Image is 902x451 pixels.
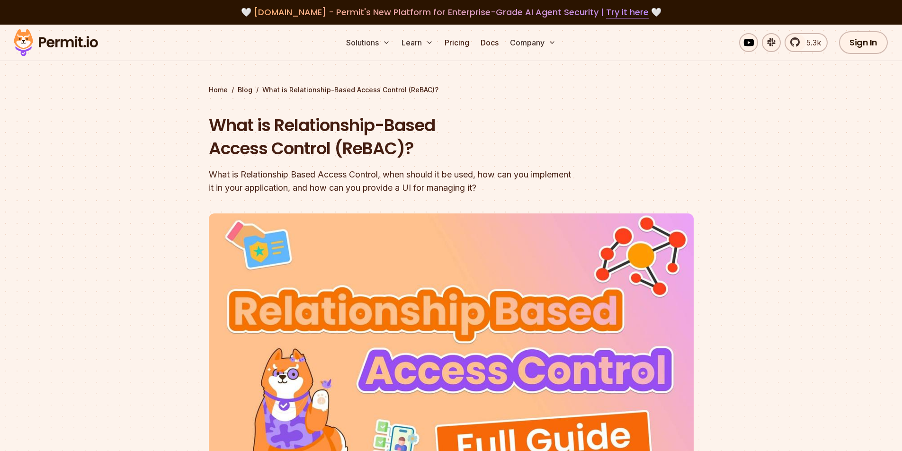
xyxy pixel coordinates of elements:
a: Try it here [606,6,649,18]
a: Docs [477,33,502,52]
button: Solutions [342,33,394,52]
a: Pricing [441,33,473,52]
div: / / [209,85,694,95]
button: Company [506,33,560,52]
button: Learn [398,33,437,52]
div: 🤍 🤍 [23,6,879,19]
img: Permit logo [9,27,102,59]
span: 5.3k [801,37,821,48]
div: What is Relationship Based Access Control, when should it be used, how can you implement it in yo... [209,168,572,195]
span: [DOMAIN_NAME] - Permit's New Platform for Enterprise-Grade AI Agent Security | [254,6,649,18]
a: Blog [238,85,252,95]
a: Sign In [839,31,888,54]
h1: What is Relationship-Based Access Control (ReBAC)? [209,114,572,160]
a: 5.3k [785,33,828,52]
a: Home [209,85,228,95]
